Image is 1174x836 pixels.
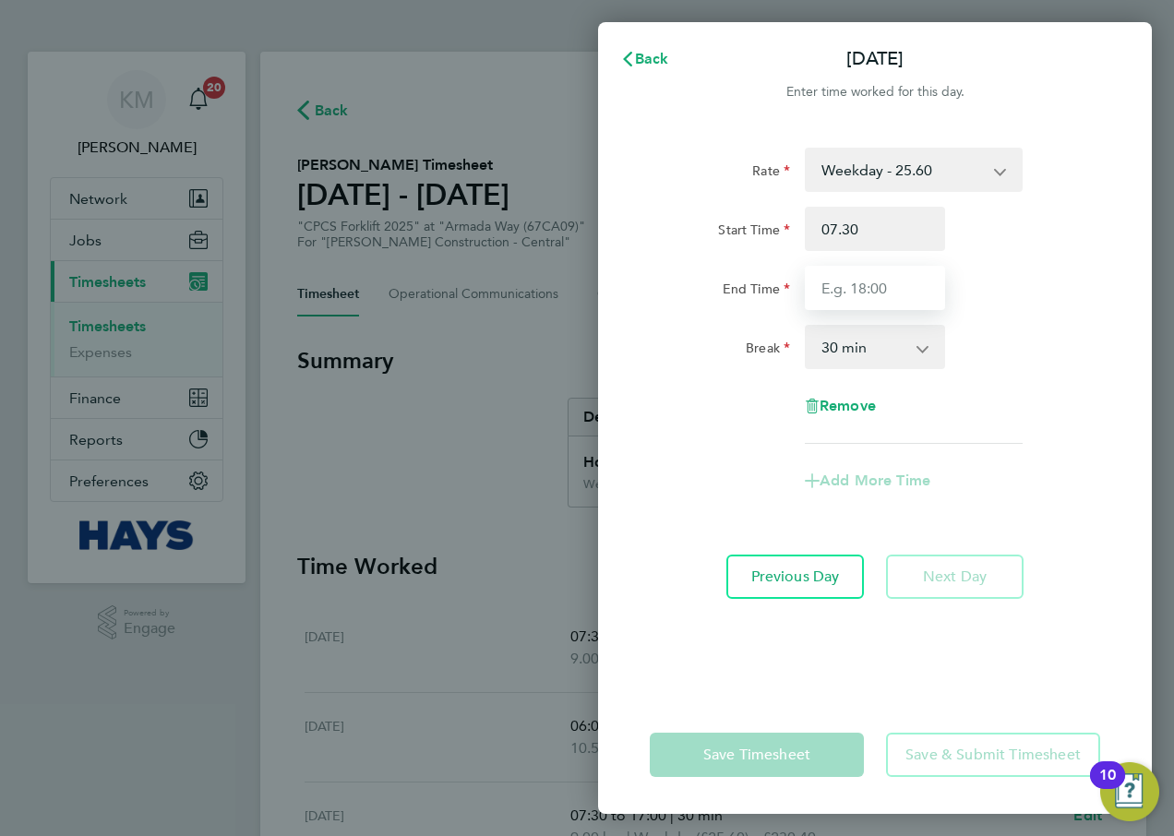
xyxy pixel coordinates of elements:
div: 10 [1099,775,1116,799]
button: Remove [805,399,876,413]
button: Open Resource Center, 10 new notifications [1100,762,1159,821]
input: E.g. 08:00 [805,207,945,251]
span: Previous Day [751,567,840,586]
button: Back [602,41,688,78]
button: Previous Day [726,555,864,599]
span: Back [635,50,669,67]
input: E.g. 18:00 [805,266,945,310]
label: Break [746,340,790,362]
label: Start Time [718,221,790,244]
label: Rate [752,162,790,185]
label: End Time [723,281,790,303]
span: Remove [820,397,876,414]
p: [DATE] [846,46,904,72]
div: Enter time worked for this day. [598,81,1152,103]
